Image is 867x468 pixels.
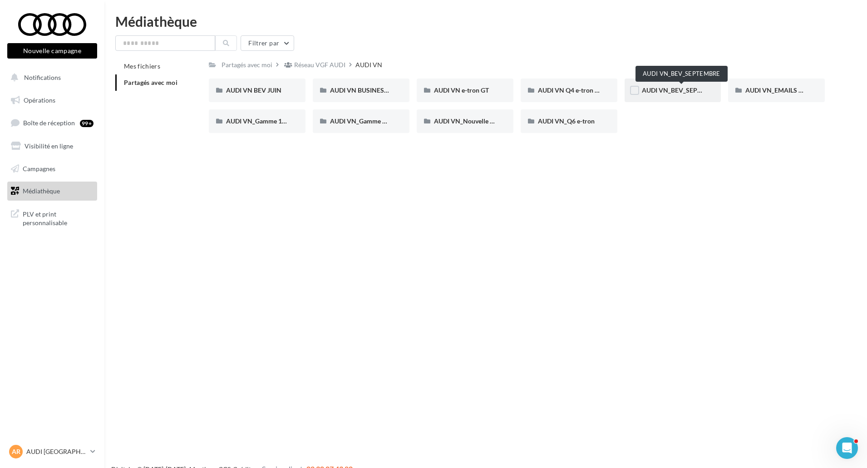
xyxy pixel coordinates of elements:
[23,208,94,227] span: PLV et print personnalisable
[23,187,60,195] span: Médiathèque
[7,43,97,59] button: Nouvelle campagne
[330,117,410,125] span: AUDI VN_Gamme Q8 e-tron
[330,86,427,94] span: AUDI VN BUSINESS JUIN VN JPO
[5,137,99,156] a: Visibilité en ligne
[745,86,841,94] span: AUDI VN_EMAILS COMMANDES
[5,113,99,133] a: Boîte de réception99+
[5,68,95,87] button: Notifications
[538,86,622,94] span: AUDI VN Q4 e-tron sans offre
[115,15,856,28] div: Médiathèque
[124,62,160,70] span: Mes fichiers
[294,60,345,69] div: Réseau VGF AUDI
[23,119,75,127] span: Boîte de réception
[241,35,294,51] button: Filtrer par
[836,437,858,459] iframe: Intercom live chat
[7,443,97,460] a: AR AUDI [GEOGRAPHIC_DATA]
[5,159,99,178] a: Campagnes
[226,86,281,94] span: AUDI VN BEV JUIN
[355,60,382,69] div: AUDI VN
[642,86,722,94] span: AUDI VN_BEV_SEPTEMBRE
[434,86,489,94] span: AUDI VN e-tron GT
[434,117,517,125] span: AUDI VN_Nouvelle A6 e-tron
[5,91,99,110] a: Opérations
[24,96,55,104] span: Opérations
[124,79,177,86] span: Partagés avec moi
[26,447,87,456] p: AUDI [GEOGRAPHIC_DATA]
[25,142,73,150] span: Visibilité en ligne
[222,60,272,69] div: Partagés avec moi
[226,117,324,125] span: AUDI VN_Gamme 100% électrique
[80,120,94,127] div: 99+
[12,447,20,456] span: AR
[5,204,99,231] a: PLV et print personnalisable
[538,117,595,125] span: AUDI VN_Q6 e-tron
[635,66,728,82] div: AUDI VN_BEV_SEPTEMBRE
[24,74,61,81] span: Notifications
[5,182,99,201] a: Médiathèque
[23,164,55,172] span: Campagnes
